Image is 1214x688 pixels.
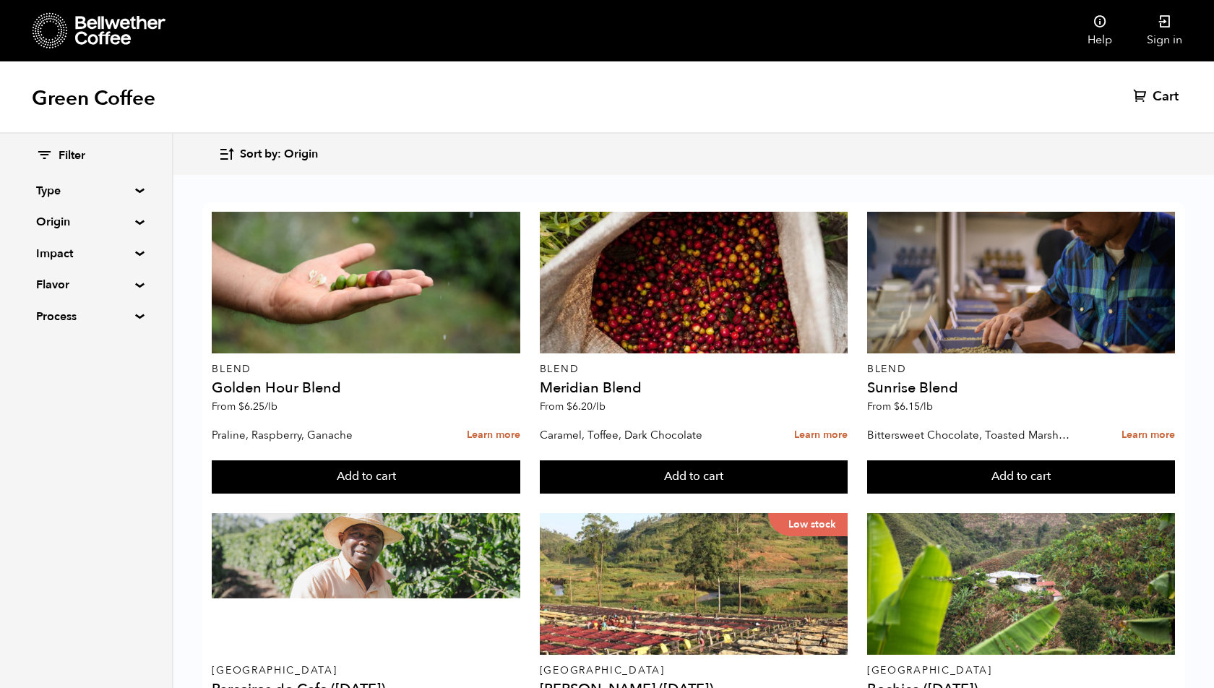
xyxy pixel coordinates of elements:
p: Praline, Raspberry, Ganache [212,424,421,446]
a: Learn more [1122,420,1175,451]
h1: Green Coffee [32,85,155,111]
a: Low stock [540,513,848,655]
a: Cart [1133,88,1182,106]
p: [GEOGRAPHIC_DATA] [540,666,848,676]
summary: Type [36,182,136,199]
button: Add to cart [540,460,848,494]
button: Add to cart [867,460,1175,494]
bdi: 6.15 [894,400,933,413]
summary: Origin [36,213,136,231]
summary: Impact [36,245,136,262]
p: Low stock [768,513,848,536]
span: Sort by: Origin [240,147,318,163]
span: /lb [593,400,606,413]
bdi: 6.20 [567,400,606,413]
span: $ [567,400,572,413]
span: Cart [1153,88,1179,106]
h4: Sunrise Blend [867,381,1175,395]
p: Blend [867,364,1175,374]
button: Sort by: Origin [218,137,318,171]
p: Caramel, Toffee, Dark Chocolate [540,424,749,446]
p: [GEOGRAPHIC_DATA] [212,666,520,676]
span: $ [238,400,244,413]
button: Add to cart [212,460,520,494]
span: From [867,400,933,413]
p: Blend [212,364,520,374]
bdi: 6.25 [238,400,277,413]
span: From [540,400,606,413]
h4: Golden Hour Blend [212,381,520,395]
span: From [212,400,277,413]
p: Bittersweet Chocolate, Toasted Marshmallow, Candied Orange, Praline [867,424,1077,446]
span: $ [894,400,900,413]
summary: Process [36,308,136,325]
span: Filter [59,148,85,164]
p: [GEOGRAPHIC_DATA] [867,666,1175,676]
a: Learn more [794,420,848,451]
a: Learn more [467,420,520,451]
span: /lb [264,400,277,413]
p: Blend [540,364,848,374]
summary: Flavor [36,276,136,293]
span: /lb [920,400,933,413]
h4: Meridian Blend [540,381,848,395]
